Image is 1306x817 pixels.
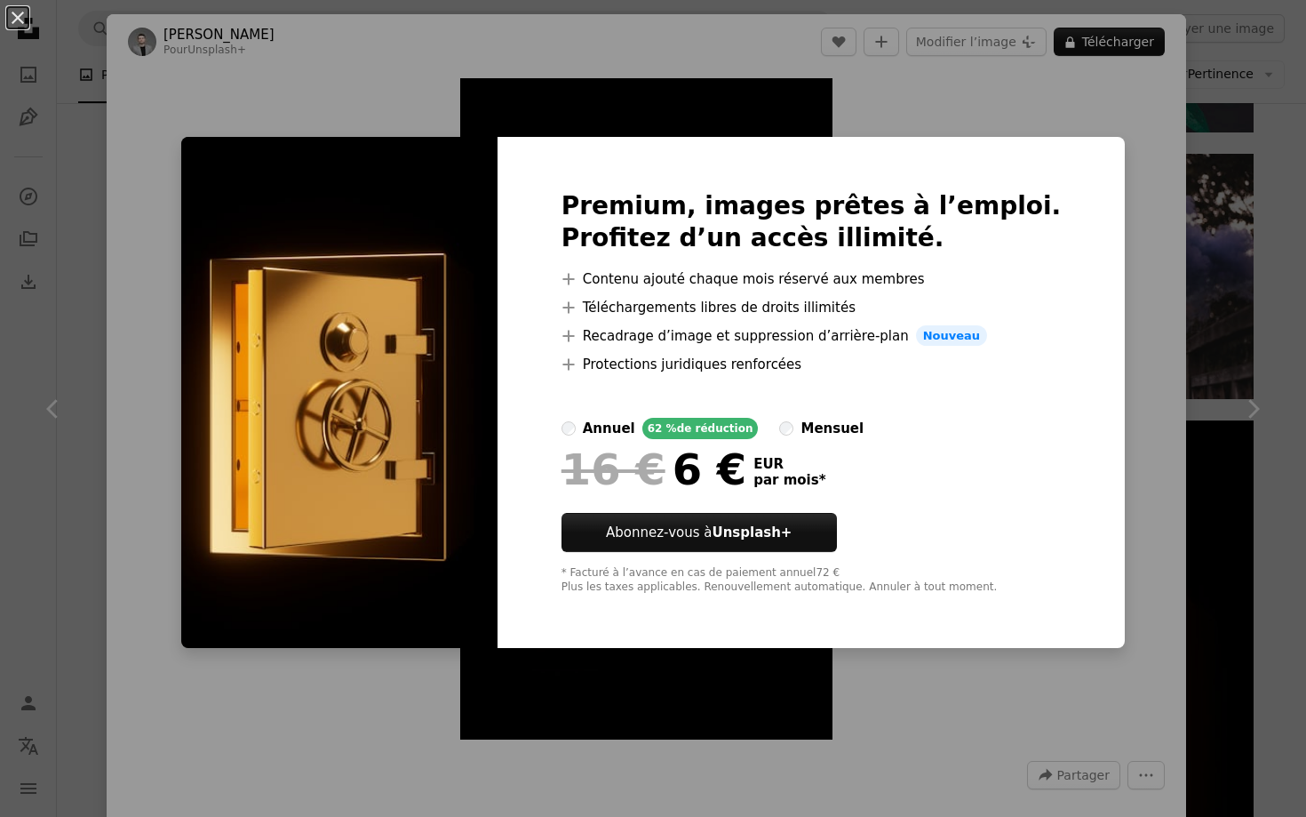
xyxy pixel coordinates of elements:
img: premium_photo-1679826780079-406871af1703 [181,137,498,649]
span: 16 € [561,446,665,493]
li: Contenu ajouté chaque mois réservé aux membres [561,268,1062,290]
input: annuel62 %de réduction [561,421,576,436]
div: 62 % de réduction [642,418,759,439]
h2: Premium, images prêtes à l’emploi. Profitez d’un accès illimité. [561,190,1062,254]
li: Protections juridiques renforcées [561,354,1062,375]
li: Recadrage d’image et suppression d’arrière-plan [561,325,1062,347]
div: 6 € [561,446,746,493]
button: Abonnez-vous àUnsplash+ [561,513,837,552]
span: Nouveau [916,325,987,347]
span: EUR [753,456,825,472]
strong: Unsplash+ [712,525,792,541]
div: mensuel [800,418,864,439]
li: Téléchargements libres de droits illimités [561,297,1062,318]
span: par mois * [753,472,825,488]
div: annuel [583,418,635,439]
div: * Facturé à l’avance en cas de paiement annuel 72 € Plus les taxes applicables. Renouvellement au... [561,566,1062,595]
input: mensuel [779,421,793,436]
